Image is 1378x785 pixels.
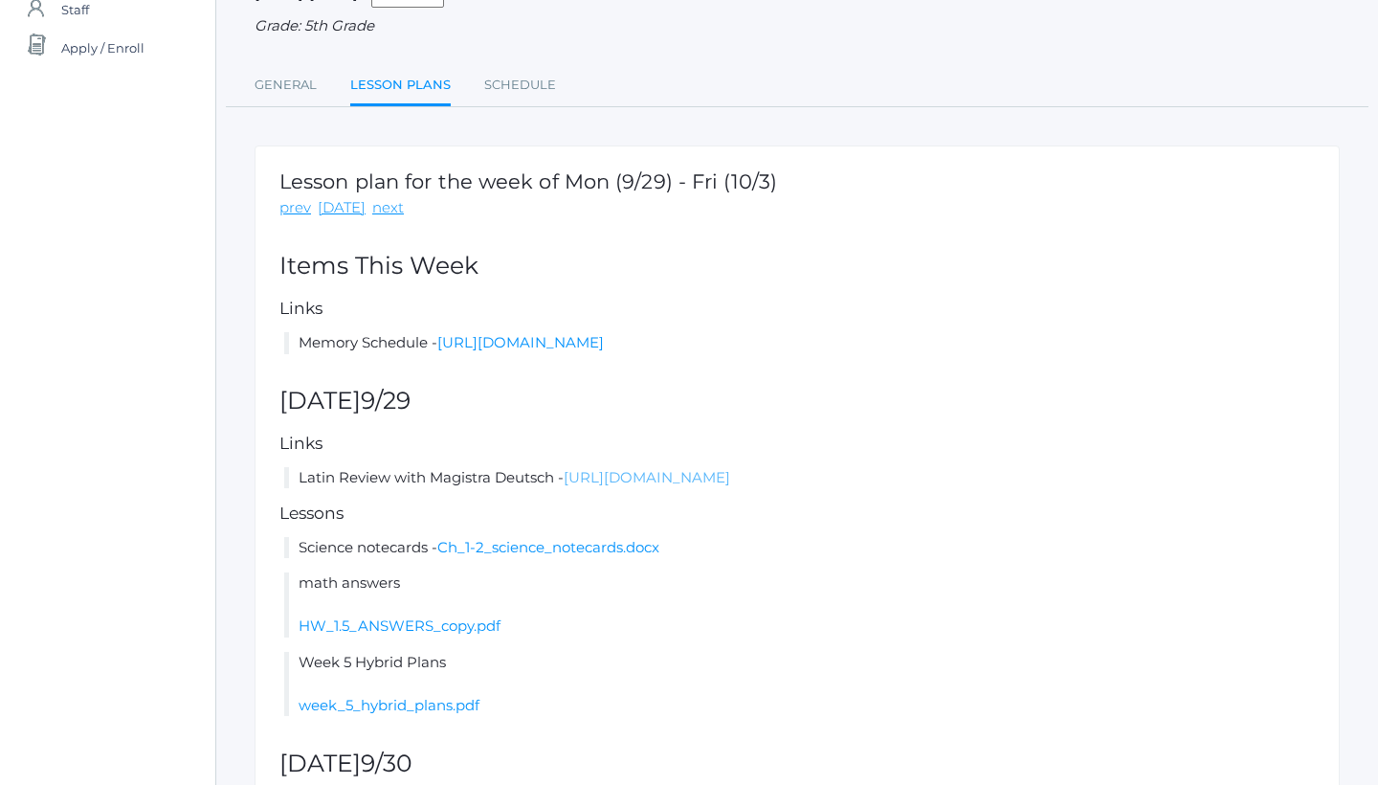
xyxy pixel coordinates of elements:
a: HW_1.5_ANSWERS_copy.pdf [299,617,500,635]
h5: Lessons [279,505,1315,523]
li: Memory Schedule - [284,332,1315,354]
h1: Lesson plan for the week of Mon (9/29) - Fri (10/3) [279,170,777,192]
h2: [DATE] [279,388,1315,415]
h5: Links [279,435,1315,453]
a: Lesson Plans [350,66,451,107]
h2: Items This Week [279,253,1315,280]
span: 9/30 [361,749,412,777]
h2: [DATE] [279,751,1315,777]
div: Grade: 5th Grade [255,15,1340,37]
li: Science notecards - [284,537,1315,559]
li: Latin Review with Magistra Deutsch - [284,467,1315,489]
li: Week 5 Hybrid Plans [284,652,1315,717]
a: Ch_1-2_science_notecards.docx [437,538,659,556]
h5: Links [279,300,1315,318]
a: [DATE] [318,197,366,219]
a: week_5_hybrid_plans.pdf [299,696,479,714]
span: 9/29 [361,386,411,415]
a: prev [279,197,311,219]
li: math answers [284,572,1315,638]
a: next [372,197,404,219]
a: [URL][DOMAIN_NAME] [437,333,604,351]
a: [URL][DOMAIN_NAME] [564,468,730,486]
a: Schedule [484,66,556,104]
span: Apply / Enroll [61,29,144,67]
a: General [255,66,317,104]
